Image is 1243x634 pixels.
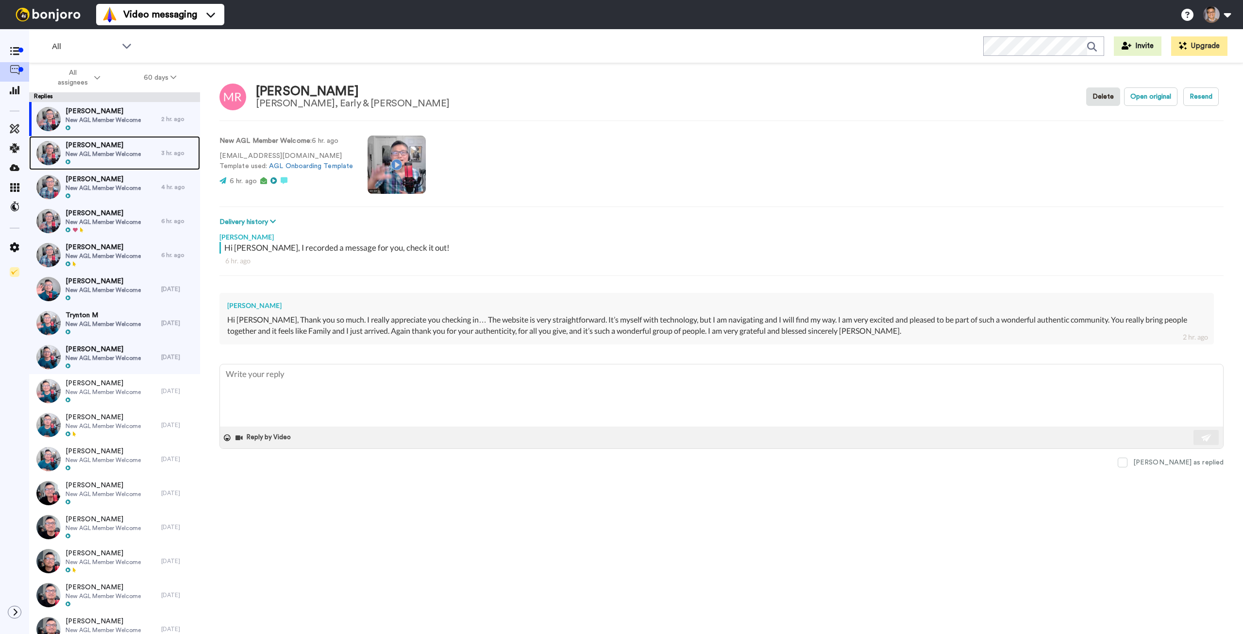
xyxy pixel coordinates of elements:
div: [PERSON_NAME], Early & [PERSON_NAME] [256,98,450,109]
img: 03c1dc23-d466-405b-8dec-b6951a0b890b-thumb.jpg [36,379,61,403]
div: [DATE] [161,455,195,463]
span: New AGL Member Welcome [66,422,141,430]
a: [PERSON_NAME]New AGL Member Welcome6 hr. ago [29,238,200,272]
span: New AGL Member Welcome [66,286,141,294]
div: [DATE] [161,285,195,293]
button: Delete [1086,87,1120,106]
span: [PERSON_NAME] [66,583,141,592]
span: [PERSON_NAME] [66,480,141,490]
span: [PERSON_NAME] [66,514,141,524]
span: Video messaging [123,8,197,21]
a: [PERSON_NAME]New AGL Member Welcome2 hr. ago [29,102,200,136]
button: Delivery history [219,217,279,227]
span: All [52,41,117,52]
p: : 6 hr. ago [219,136,353,146]
img: 331bdd6a-2f15-4a0c-b3c6-267f408e4690-thumb.jpg [36,447,61,471]
span: New AGL Member Welcome [66,218,141,226]
a: Trynton MNew AGL Member Welcome[DATE] [29,306,200,340]
span: New AGL Member Welcome [66,388,141,396]
span: 6 hr. ago [230,178,257,185]
span: New AGL Member Welcome [66,252,141,260]
img: 26cad6b5-7554-4247-9d1a-00569f96efa5-thumb.jpg [36,481,61,505]
a: [PERSON_NAME]New AGL Member Welcome[DATE] [29,272,200,306]
button: Open original [1124,87,1177,106]
span: [PERSON_NAME] [66,106,141,116]
span: [PERSON_NAME] [66,344,141,354]
div: [PERSON_NAME] [227,301,1206,310]
span: New AGL Member Welcome [66,524,141,532]
div: 2 hr. ago [161,115,195,123]
a: [PERSON_NAME]New AGL Member Welcome[DATE] [29,510,200,544]
span: [PERSON_NAME] [66,242,141,252]
img: 8dc9eed8-8581-4604-a02e-9ce691712034-thumb.jpg [36,243,61,267]
div: 3 hr. ago [161,149,195,157]
img: 1e7f2d51-e941-4355-98e3-bf6ff33f96f4-thumb.jpg [36,413,61,437]
div: Hi [PERSON_NAME], I recorded a message for you, check it out! [224,242,1221,254]
a: Invite [1114,36,1161,56]
a: [PERSON_NAME]New AGL Member Welcome[DATE] [29,476,200,510]
img: d51acdce-d327-436a-b4b1-2389a6a90e40-thumb.jpg [36,311,61,335]
img: 8a99288f-4f95-467c-8846-65c401331910-thumb.jpg [36,141,61,165]
div: [PERSON_NAME] [256,85,450,99]
div: [DATE] [161,387,195,395]
div: 4 hr. ago [161,183,195,191]
span: New AGL Member Welcome [66,490,141,498]
span: New AGL Member Welcome [66,354,141,362]
div: [DATE] [161,591,195,599]
a: [PERSON_NAME]New AGL Member Welcome[DATE] [29,544,200,578]
span: [PERSON_NAME] [66,276,141,286]
img: faec18ea-af50-4331-b093-55ccb2440da7-thumb.jpg [36,583,61,607]
div: Hi [PERSON_NAME], Thank you so much. I really appreciate you checking in… The website is very str... [227,314,1206,337]
img: a43141fd-3976-4fa0-8b2a-80671666c517-thumb.jpg [36,209,61,233]
a: AGL Onboarding Template [269,163,353,170]
div: [DATE] [161,421,195,429]
img: 66065d3c-83f9-40be-aecc-b8ef127d9c85-thumb.jpg [36,277,61,301]
div: [DATE] [161,489,195,497]
span: All assignees [53,68,92,87]
div: 6 hr. ago [161,217,195,225]
div: [DATE] [161,557,195,565]
a: [PERSON_NAME]New AGL Member Welcome6 hr. ago [29,204,200,238]
a: [PERSON_NAME]New AGL Member Welcome[DATE] [29,578,200,612]
img: f1ff049e-8017-4554-a44e-e5345d1bbfe8-thumb.jpg [36,175,61,199]
div: [PERSON_NAME] as replied [1133,458,1224,467]
div: [PERSON_NAME] [219,227,1224,242]
span: New AGL Member Welcome [66,456,141,464]
button: Upgrade [1171,36,1227,56]
img: vm-color.svg [102,7,118,22]
button: All assignees [31,64,122,91]
button: Resend [1183,87,1219,106]
a: [PERSON_NAME]New AGL Member Welcome3 hr. ago [29,136,200,170]
img: 7c5b25fc-8062-4945-bc11-a95ca4301693-thumb.jpg [36,107,61,131]
button: 60 days [122,69,198,86]
img: send-white.svg [1201,434,1212,442]
img: 44f36427-4b21-4c5b-96e5-52d4da63d18a-thumb.jpg [36,515,61,539]
a: [PERSON_NAME]New AGL Member Welcome[DATE] [29,374,200,408]
img: bj-logo-header-white.svg [12,8,84,21]
strong: New AGL Member Welcome [219,137,310,144]
img: Image of Mary R [219,84,246,110]
div: [DATE] [161,523,195,531]
span: [PERSON_NAME] [66,446,141,456]
div: [DATE] [161,353,195,361]
span: New AGL Member Welcome [66,592,141,600]
div: [DATE] [161,625,195,633]
div: 2 hr. ago [1183,332,1208,342]
span: [PERSON_NAME] [66,174,141,184]
span: Trynton M [66,310,141,320]
div: 6 hr. ago [225,256,1218,266]
span: New AGL Member Welcome [66,150,141,158]
img: 40b7a9d2-4211-4449-97c3-d7adc3cfabb5-thumb.jpg [36,549,61,573]
span: New AGL Member Welcome [66,320,141,328]
span: [PERSON_NAME] [66,140,141,150]
span: New AGL Member Welcome [66,116,141,124]
div: 6 hr. ago [161,251,195,259]
span: [PERSON_NAME] [66,617,141,626]
span: New AGL Member Welcome [66,558,141,566]
span: New AGL Member Welcome [66,626,141,634]
span: [PERSON_NAME] [66,378,141,388]
span: [PERSON_NAME] [66,412,141,422]
div: Replies [29,92,200,102]
button: Reply by Video [235,430,294,445]
p: [EMAIL_ADDRESS][DOMAIN_NAME] Template used: [219,151,353,171]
